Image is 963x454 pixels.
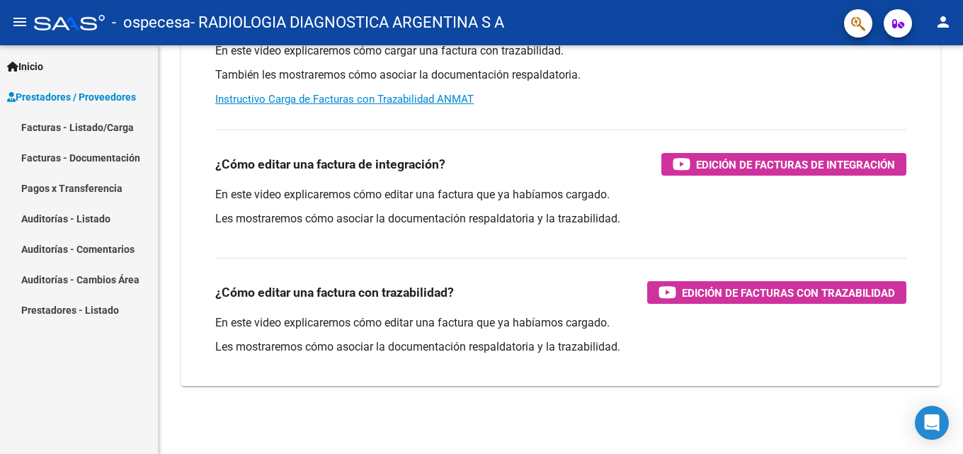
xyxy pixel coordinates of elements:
span: Edición de Facturas con Trazabilidad [682,284,895,302]
h3: ¿Cómo editar una factura con trazabilidad? [215,283,454,302]
button: Edición de Facturas con Trazabilidad [647,281,906,304]
span: Inicio [7,59,43,74]
span: Edición de Facturas de integración [696,156,895,174]
p: En este video explicaremos cómo editar una factura que ya habíamos cargado. [215,187,906,203]
div: Open Intercom Messenger [915,406,949,440]
mat-icon: menu [11,13,28,30]
button: Edición de Facturas de integración [661,153,906,176]
h3: ¿Cómo editar una factura de integración? [215,154,445,174]
p: En este video explicaremos cómo cargar una factura con trazabilidad. [215,43,906,59]
p: En este video explicaremos cómo editar una factura que ya habíamos cargado. [215,315,906,331]
span: - RADIOLOGIA DIAGNOSTICA ARGENTINA S A [190,7,504,38]
p: También les mostraremos cómo asociar la documentación respaldatoria. [215,67,906,83]
a: Instructivo Carga de Facturas con Trazabilidad ANMAT [215,93,474,106]
span: - ospecesa [112,7,190,38]
mat-icon: person [935,13,952,30]
p: Les mostraremos cómo asociar la documentación respaldatoria y la trazabilidad. [215,211,906,227]
span: Prestadores / Proveedores [7,89,136,105]
p: Les mostraremos cómo asociar la documentación respaldatoria y la trazabilidad. [215,339,906,355]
